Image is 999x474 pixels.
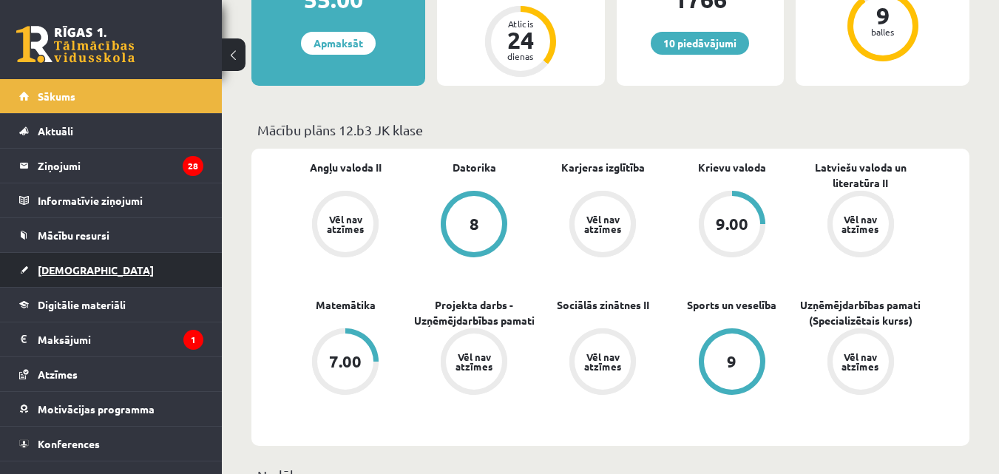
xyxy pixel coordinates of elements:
a: Datorika [453,160,496,175]
a: Rīgas 1. Tālmācības vidusskola [16,26,135,63]
a: Ziņojumi28 [19,149,203,183]
div: Vēl nav atzīmes [582,214,623,234]
a: Latviešu valoda un literatūra II [796,160,925,191]
p: Mācību plāns 12.b3 JK klase [257,120,964,140]
div: 9 [861,4,905,27]
a: Sākums [19,79,203,113]
span: [DEMOGRAPHIC_DATA] [38,263,154,277]
a: 10 piedāvājumi [651,32,749,55]
div: balles [861,27,905,36]
span: Mācību resursi [38,228,109,242]
div: Vēl nav atzīmes [582,352,623,371]
a: Konferences [19,427,203,461]
span: Sākums [38,89,75,103]
a: Apmaksāt [301,32,376,55]
a: Vēl nav atzīmes [796,328,925,398]
span: Konferences [38,437,100,450]
div: Vēl nav atzīmes [453,352,495,371]
div: Vēl nav atzīmes [840,352,881,371]
a: Sports un veselība [687,297,776,313]
a: 7.00 [281,328,410,398]
legend: Maksājumi [38,322,203,356]
div: 9 [727,353,736,370]
div: Vēl nav atzīmes [325,214,366,234]
span: Motivācijas programma [38,402,155,416]
span: Atzīmes [38,368,78,381]
a: Karjeras izglītība [561,160,645,175]
span: Digitālie materiāli [38,298,126,311]
a: Vēl nav atzīmes [538,328,667,398]
a: Vēl nav atzīmes [538,191,667,260]
legend: Ziņojumi [38,149,203,183]
legend: Informatīvie ziņojumi [38,183,203,217]
div: Atlicis [498,19,543,28]
span: Aktuāli [38,124,73,138]
div: Vēl nav atzīmes [840,214,881,234]
div: 8 [470,216,479,232]
a: 8 [410,191,538,260]
a: Aktuāli [19,114,203,148]
div: 9.00 [716,216,748,232]
a: Sociālās zinātnes II [557,297,649,313]
a: Vēl nav atzīmes [410,328,538,398]
a: Angļu valoda II [310,160,382,175]
a: Atzīmes [19,357,203,391]
a: Digitālie materiāli [19,288,203,322]
a: Maksājumi1 [19,322,203,356]
a: [DEMOGRAPHIC_DATA] [19,253,203,287]
a: Motivācijas programma [19,392,203,426]
a: Matemātika [316,297,376,313]
i: 28 [183,156,203,176]
div: 24 [498,28,543,52]
a: 9.00 [668,191,796,260]
a: Informatīvie ziņojumi [19,183,203,217]
a: Projekta darbs - Uzņēmējdarbības pamati [410,297,538,328]
a: Uzņēmējdarbības pamati (Specializētais kurss) [796,297,925,328]
div: 7.00 [329,353,362,370]
a: Krievu valoda [698,160,766,175]
a: 9 [668,328,796,398]
i: 1 [183,330,203,350]
a: Mācību resursi [19,218,203,252]
a: Vēl nav atzīmes [796,191,925,260]
a: Vēl nav atzīmes [281,191,410,260]
div: dienas [498,52,543,61]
